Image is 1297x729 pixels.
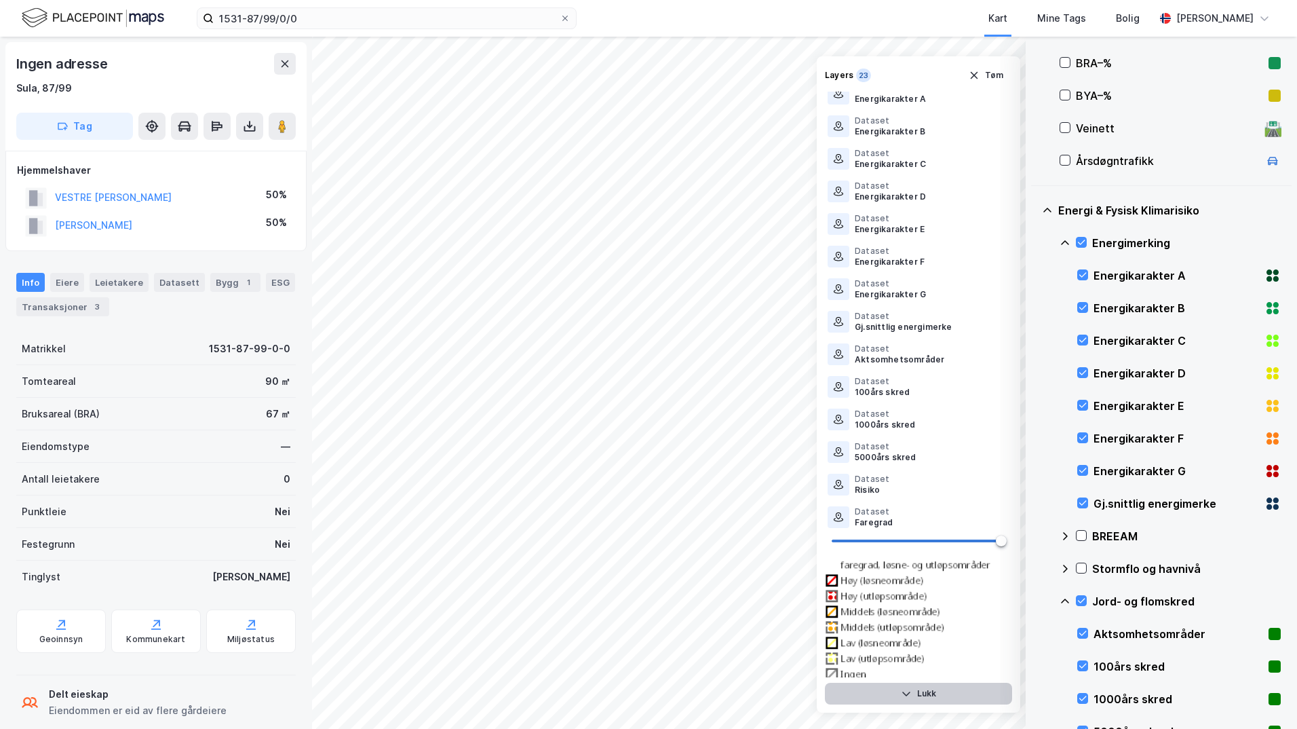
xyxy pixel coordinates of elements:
div: Dataset [855,278,926,289]
div: Dataset [855,409,916,419]
div: 50% [266,214,287,231]
div: 100års skred [1093,658,1263,675]
div: Eiendommen er eid av flere gårdeiere [49,703,227,719]
div: Miljøstatus [227,634,275,645]
div: Energikarakter A [1093,267,1259,284]
div: Nei [275,536,290,553]
div: Energikarakter D [1093,365,1259,381]
iframe: Chat Widget [1229,664,1297,729]
div: Gj.snittlig energimerke [855,322,952,333]
button: Lukk [825,683,1012,705]
div: Antall leietakere [22,471,100,487]
div: ESG [266,273,295,292]
div: 23 [856,69,871,82]
div: Dataset [855,376,910,387]
div: [PERSON_NAME] [212,569,290,585]
div: Geoinnsyn [39,634,83,645]
div: Eiere [50,273,84,292]
div: Energikarakter B [855,126,925,137]
div: Gj.snittlig energimerke [1093,496,1259,512]
div: Dataset [855,115,925,126]
div: Datasett [154,273,205,292]
div: 50% [266,187,287,203]
div: Dataset [855,213,925,224]
div: — [281,438,290,455]
div: Punktleie [22,504,66,520]
div: 100års skred [855,387,910,398]
input: Søk på adresse, matrikkel, gårdeiere, leietakere eller personer [214,8,560,29]
div: Leietakere [90,273,149,292]
div: Årsdøgntrafikk [1076,153,1259,169]
div: Energikarakter G [855,289,926,300]
div: [PERSON_NAME] [1176,10,1254,26]
div: Kommunekart [126,634,185,645]
div: Bygg [210,273,260,292]
div: Nei [275,504,290,520]
button: Tag [16,113,133,140]
div: 90 ㎡ [265,373,290,390]
div: 5000års skred [855,452,916,463]
div: Energikarakter F [1093,430,1259,447]
div: Dataset [855,181,926,191]
button: Tøm [960,64,1012,86]
div: Stormflo og havnivå [1092,561,1281,577]
div: Dataset [855,506,893,517]
div: Tomteareal [22,373,76,390]
div: 1000års skred [1093,691,1263,707]
div: Bolig [1116,10,1140,26]
div: Energi & Fysisk Klimarisiko [1058,202,1281,219]
div: Dataset [855,148,926,159]
div: BYA–% [1076,88,1263,104]
div: Risiko [855,485,889,496]
div: Layers [825,70,853,81]
div: Dataset [855,441,916,452]
div: Dataset [855,246,925,257]
div: BRA–% [1076,55,1263,71]
div: Energimerking [1092,235,1281,251]
div: Ingen adresse [16,53,110,75]
div: Tinglyst [22,569,60,585]
div: Energikarakter C [855,159,926,170]
div: Energikarakter E [1093,398,1259,414]
div: Energikarakter C [1093,333,1259,349]
div: 0 [284,471,290,487]
div: Dataset [855,474,889,485]
div: Sula, 87/99 [16,80,72,96]
div: Info [16,273,45,292]
div: Eiendomstype [22,438,90,455]
div: Hjemmelshaver [17,162,295,179]
div: Energikarakter D [855,191,926,202]
div: Energikarakter G [1093,463,1259,479]
div: Bruksareal (BRA) [22,406,100,422]
div: 1531-87-99-0-0 [209,341,290,357]
div: Energikarakter F [855,257,925,267]
div: Energikarakter E [855,224,925,235]
div: Energikarakter B [1093,300,1259,316]
div: Dataset [855,343,944,354]
div: Festegrunn [22,536,75,553]
div: 67 ㎡ [266,406,290,422]
div: Faregrad [855,517,893,528]
div: BREEAM [1092,528,1281,544]
div: Transaksjoner [16,297,109,316]
div: 3 [90,300,104,314]
div: Mine Tags [1037,10,1086,26]
div: Kart [988,10,1007,26]
div: 1000års skred [855,419,916,430]
div: Energikarakter A [855,94,926,105]
div: 1 [241,276,255,289]
div: Dataset [855,311,952,322]
div: Aktsomhetsområder [855,354,944,365]
div: Veinett [1076,120,1259,136]
div: Delt eieskap [49,686,227,703]
div: 🛣️ [1264,119,1282,137]
img: logo.f888ab2527a4732fd821a326f86c7f29.svg [22,6,164,30]
div: Jord- og flomskred [1092,593,1281,610]
div: Matrikkel [22,341,66,357]
div: Aktsomhetsområder [1093,626,1263,642]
